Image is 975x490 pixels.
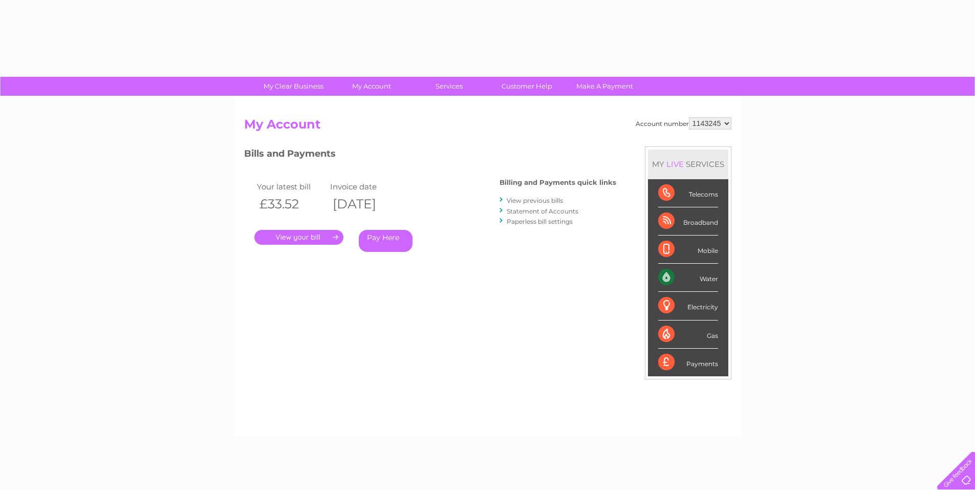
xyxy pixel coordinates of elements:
a: My Clear Business [251,77,336,96]
div: Electricity [658,292,718,320]
td: Your latest bill [254,180,328,194]
div: Water [658,264,718,292]
h2: My Account [244,117,731,137]
a: . [254,230,343,245]
th: [DATE] [328,194,401,215]
a: Pay Here [359,230,413,252]
div: Mobile [658,236,718,264]
div: Gas [658,321,718,349]
div: Payments [658,349,718,376]
a: View previous bills [507,197,563,204]
a: Paperless bill settings [507,218,573,225]
div: Telecoms [658,179,718,207]
div: Broadband [658,207,718,236]
div: LIVE [664,159,686,169]
a: Services [407,77,491,96]
a: Statement of Accounts [507,207,578,215]
div: Account number [636,117,731,130]
div: MY SERVICES [648,150,728,179]
th: £33.52 [254,194,328,215]
td: Invoice date [328,180,401,194]
h4: Billing and Payments quick links [500,179,616,186]
h3: Bills and Payments [244,146,616,164]
a: Customer Help [485,77,569,96]
a: My Account [329,77,414,96]
a: Make A Payment [562,77,647,96]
